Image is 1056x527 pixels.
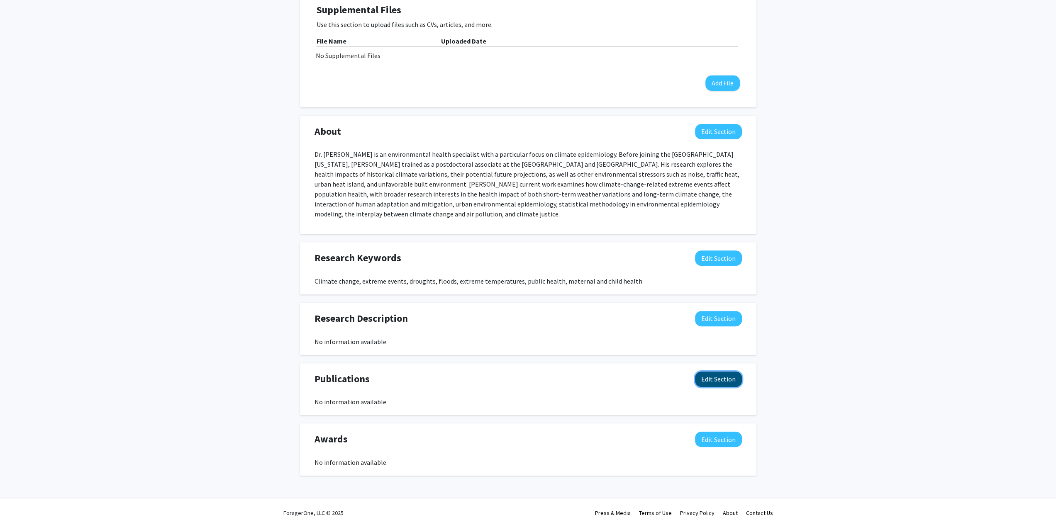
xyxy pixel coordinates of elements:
[695,250,742,266] button: Edit Research Keywords
[315,311,408,326] span: Research Description
[315,372,370,386] span: Publications
[695,372,742,387] button: Edit Publications
[315,276,742,286] div: Climate change, extreme events, droughts, floods, extreme temperatures, public health, maternal a...
[315,149,742,219] p: Dr. [PERSON_NAME] is an environmental health specialist with a particular focus on climate epidem...
[315,250,401,265] span: Research Keywords
[723,509,738,517] a: About
[315,397,742,407] div: No information available
[315,432,348,447] span: Awards
[315,457,742,467] div: No information available
[315,337,742,347] div: No information available
[6,490,35,521] iframe: Chat
[695,311,742,326] button: Edit Research Description
[680,509,715,517] a: Privacy Policy
[746,509,773,517] a: Contact Us
[695,432,742,447] button: Edit Awards
[595,509,631,517] a: Press & Media
[705,75,740,91] button: Add File
[317,4,740,16] h4: Supplemental Files
[317,19,740,29] p: Use this section to upload files such as CVs, articles, and more.
[695,124,742,139] button: Edit About
[315,124,341,139] span: About
[441,37,486,45] b: Uploaded Date
[639,509,672,517] a: Terms of Use
[316,51,741,61] div: No Supplemental Files
[317,37,346,45] b: File Name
